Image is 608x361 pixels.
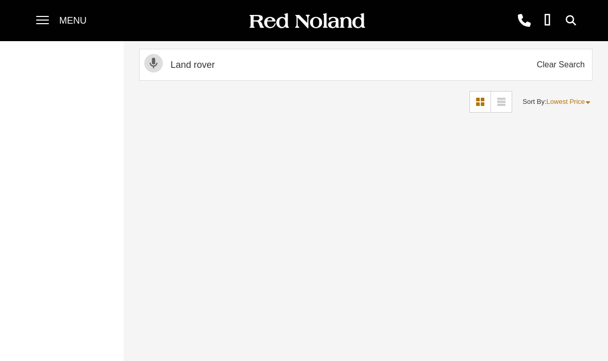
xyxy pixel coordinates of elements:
span: Sort By : [522,98,546,105]
img: Red Noland Auto Group [247,12,366,30]
span: Clear Search [532,49,590,80]
input: Search Inventory [139,49,593,81]
span: Lowest Price [547,98,585,105]
svg: Click to toggle on voice search [144,54,163,73]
